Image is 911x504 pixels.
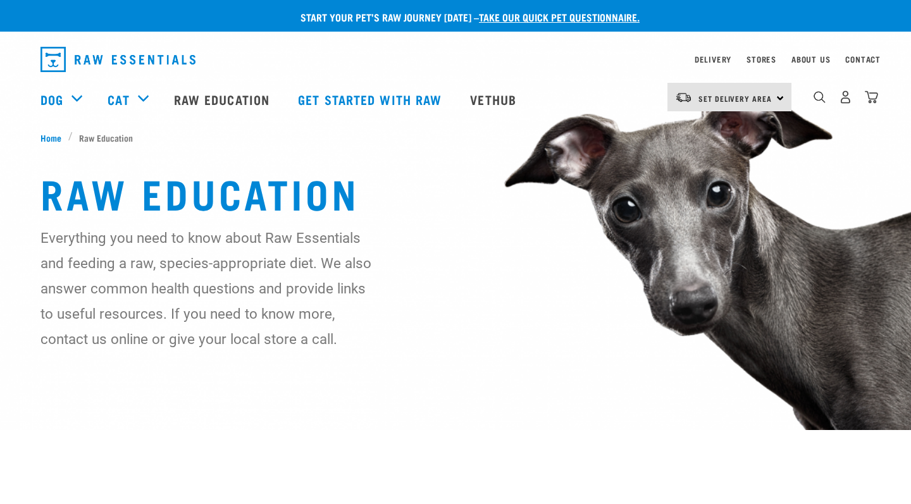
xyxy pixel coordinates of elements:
[40,90,63,109] a: Dog
[845,57,881,61] a: Contact
[457,74,532,125] a: Vethub
[40,131,61,144] span: Home
[479,14,640,20] a: take our quick pet questionnaire.
[30,42,881,77] nav: dropdown navigation
[695,57,731,61] a: Delivery
[40,169,871,215] h1: Raw Education
[40,131,871,144] nav: breadcrumbs
[40,225,373,352] p: Everything you need to know about Raw Essentials and feeding a raw, species-appropriate diet. We ...
[865,90,878,104] img: home-icon@2x.png
[40,47,195,72] img: Raw Essentials Logo
[698,96,772,101] span: Set Delivery Area
[839,90,852,104] img: user.png
[108,90,129,109] a: Cat
[791,57,830,61] a: About Us
[40,131,68,144] a: Home
[285,74,457,125] a: Get started with Raw
[747,57,776,61] a: Stores
[675,92,692,103] img: van-moving.png
[814,91,826,103] img: home-icon-1@2x.png
[161,74,285,125] a: Raw Education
